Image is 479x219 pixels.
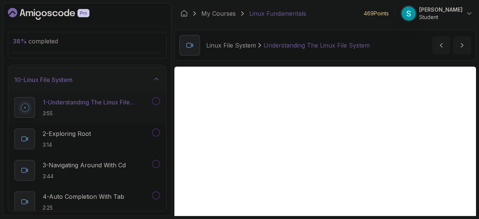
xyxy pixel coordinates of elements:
[201,9,236,18] a: My Courses
[8,8,107,20] a: Dashboard
[13,37,58,45] span: completed
[453,36,471,54] button: next content
[8,68,166,92] button: 10-Linux File System
[43,141,91,149] p: 3:14
[43,192,124,201] p: 4 - Auto Completion With Tab
[43,204,124,212] p: 2:25
[14,75,73,84] h3: 10 - Linux File System
[14,128,160,149] button: 2-Exploring Root3:14
[249,9,306,18] p: Linux Fundamentals
[401,6,473,21] button: user profile image[PERSON_NAME]Student
[13,37,27,45] span: 38 %
[419,6,463,13] p: [PERSON_NAME]
[419,13,463,21] p: Student
[14,191,160,212] button: 4-Auto Completion With Tab2:25
[43,129,91,138] p: 2 - Exploring Root
[263,41,370,50] p: Understanding The Linux File System
[14,160,160,181] button: 3-Navigating Around With Cd3:44
[432,36,450,54] button: previous content
[364,10,389,17] p: 469 Points
[43,173,126,180] p: 3:44
[43,110,150,117] p: 3:55
[14,97,160,118] button: 1-Understanding The Linux File System3:55
[206,41,256,50] p: Linux File System
[180,10,188,17] a: Dashboard
[402,6,416,21] img: user profile image
[43,98,150,107] p: 1 - Understanding The Linux File System
[43,161,126,170] p: 3 - Navigating Around With Cd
